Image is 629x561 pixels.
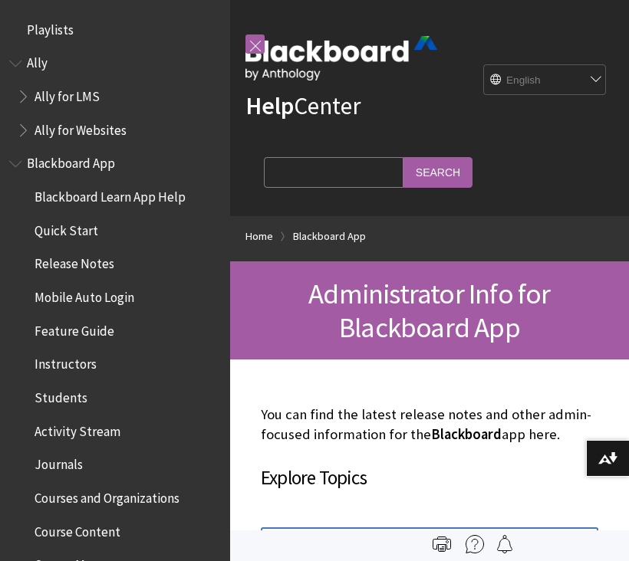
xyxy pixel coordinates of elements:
img: Blackboard by Anthology [245,36,437,80]
nav: Book outline for Playlists [9,17,221,43]
span: Journals [35,452,83,473]
img: Print [433,535,451,553]
span: Blackboard App [27,151,115,172]
input: Search [403,157,473,187]
span: Instructors [35,352,97,372]
span: Playlists [27,17,74,38]
span: Ally [27,51,48,71]
span: Mobile Auto Login [35,284,134,305]
span: Administrator Info for Blackboard App [308,276,550,345]
p: You can find the latest release notes and other admin-focused information for the app here. [261,405,598,445]
span: Feature Guide [35,318,114,339]
nav: Book outline for Anthology Ally Help [9,51,221,143]
img: Follow this page [496,535,514,553]
strong: Help [245,90,294,121]
span: Blackboard [431,425,502,443]
span: Activity Stream [35,418,120,439]
img: More help [466,535,484,553]
select: Site Language Selector [484,65,607,96]
h3: Explore Topics [261,464,598,493]
span: Course Content [35,519,120,540]
span: Ally for Websites [35,117,127,138]
a: Blackboard App [293,227,366,246]
span: Blackboard Learn App Help [35,184,186,205]
span: Students [35,385,87,405]
span: Courses and Organizations [35,485,179,506]
span: Quick Start [35,218,98,238]
span: Release Notes [35,251,114,272]
a: Home [245,227,273,246]
a: HelpCenter [245,90,361,121]
span: Ally for LMS [35,84,100,104]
